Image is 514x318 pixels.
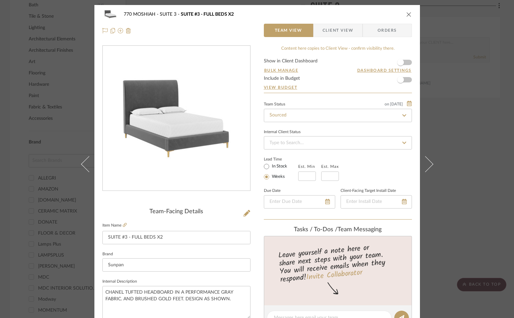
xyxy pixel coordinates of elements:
[102,8,118,21] img: 7346a6ac-c8e7-46de-8fba-7ab223687c54_48x40.jpg
[294,227,338,233] span: Tasks / To-Dos /
[102,223,127,228] label: Item Name
[264,226,412,234] div: team Messaging
[264,136,412,149] input: Type to Search…
[102,231,250,244] input: Enter Item Name
[264,109,412,122] input: Type to Search…
[264,67,299,73] button: Bulk Manage
[385,102,389,106] span: on
[370,24,404,37] span: Orders
[341,189,396,193] label: Client-Facing Target Install Date
[103,59,250,178] img: 7346a6ac-c8e7-46de-8fba-7ab223687c54_436x436.jpg
[103,59,250,178] div: 0
[102,253,113,256] label: Brand
[264,195,335,209] input: Enter Due Date
[264,130,301,134] div: Internal Client Status
[263,241,413,285] div: Leave yourself a note here or share next steps with your team. You will receive emails when they ...
[321,164,339,169] label: Est. Max
[264,189,281,193] label: Due Date
[126,28,131,33] img: Remove from project
[264,85,412,90] a: View Budget
[389,102,404,106] span: [DATE]
[264,103,285,106] div: Team Status
[323,24,353,37] span: Client View
[275,24,302,37] span: Team View
[181,12,234,17] span: SUITE #3 - FULL BEDS X2
[264,162,298,181] mat-radio-group: Select item type
[102,280,137,283] label: Internal Description
[102,258,250,272] input: Enter Brand
[264,45,412,52] div: Content here copies to Client View - confirm visibility there.
[264,156,298,162] label: Lead Time
[306,267,363,284] a: Invite Collaborator
[298,164,315,169] label: Est. Min
[271,174,285,180] label: Weeks
[102,208,250,216] div: Team-Facing Details
[357,67,412,73] button: Dashboard Settings
[160,12,181,17] span: SUITE 3
[124,12,160,17] span: 770 MOSHIAH
[271,164,287,170] label: In Stock
[406,11,412,17] button: close
[341,195,412,209] input: Enter Install Date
